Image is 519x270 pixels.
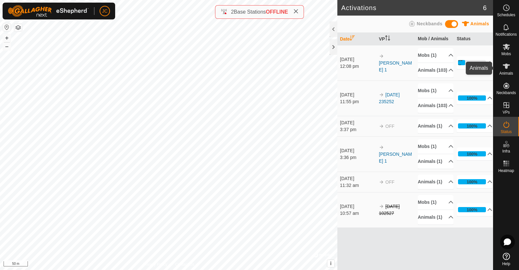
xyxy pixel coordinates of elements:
div: 3:37 pm [340,126,376,133]
th: Mob / Animals [415,33,454,45]
p-accordion-header: 26% [457,56,492,69]
span: Animals [499,71,513,75]
div: 100% [458,95,486,101]
p-accordion-header: Mobs (1) [418,48,453,63]
a: [PERSON_NAME] 1 [379,60,412,72]
div: [DATE] [340,147,376,154]
p-accordion-header: Animals (103) [418,63,453,78]
p-accordion-header: 100% [457,119,492,132]
a: Privacy Policy [143,262,167,267]
img: arrow [379,145,384,150]
button: Reset Map [3,23,11,31]
span: OFF [385,179,394,185]
div: 100% [467,151,477,157]
div: 100% [458,123,486,129]
p-sorticon: Activate to sort [350,36,355,42]
span: VPs [502,110,510,114]
p-accordion-header: 100% [457,203,492,216]
div: 100% [458,151,486,156]
a: [PERSON_NAME] 1 [379,152,412,164]
div: [DATE] [340,119,376,126]
p-accordion-header: Animals (1) [418,154,453,169]
span: Neckbands [417,21,442,26]
a: [DATE] 235252 [379,92,400,104]
div: 3:36 pm [340,154,376,161]
p-accordion-header: Animals (1) [418,119,453,133]
div: 100% [467,123,477,129]
img: arrow [379,179,384,185]
a: Help [493,250,519,268]
span: Mobs [501,52,511,56]
img: arrow [379,124,384,129]
a: Contact Us [175,262,194,267]
th: VP [376,33,415,45]
span: 2 [231,9,234,15]
button: – [3,43,11,50]
div: 26% [458,60,486,65]
span: JC [102,8,107,15]
p-accordion-header: 100% [457,147,492,160]
span: Heatmap [498,169,514,173]
p-accordion-header: Animals (1) [418,210,453,225]
span: Schedules [497,13,515,17]
span: Animals [470,21,489,26]
p-accordion-header: Mobs (1) [418,195,453,210]
div: 10:57 am [340,210,376,217]
div: 100% [467,95,477,101]
s: [DATE] 102527 [379,204,400,216]
div: [DATE] [340,203,376,210]
p-accordion-header: 100% [457,175,492,188]
span: OFFLINE [266,9,288,15]
p-accordion-header: Animals (103) [418,98,453,113]
span: Infra [502,149,510,153]
p-accordion-header: Animals (1) [418,175,453,189]
span: Notifications [496,32,517,36]
div: [DATE] [340,56,376,63]
p-accordion-header: Mobs (1) [418,83,453,98]
span: Neckbands [496,91,516,95]
div: 100% [458,207,486,212]
h2: Activations [341,4,483,12]
img: arrow [379,92,384,97]
button: i [327,260,334,267]
span: OFF [385,124,394,129]
th: Date [337,33,376,45]
img: arrow [379,204,384,209]
div: 11:32 am [340,182,376,189]
div: 11:55 pm [340,98,376,105]
p-sorticon: Activate to sort [385,36,390,42]
div: 100% [458,179,486,184]
span: 6 [483,3,487,13]
span: i [330,261,332,266]
div: 100% [467,207,477,213]
img: arrow [379,54,384,59]
button: Map Layers [14,24,22,31]
span: Help [502,262,510,266]
div: [DATE] [340,92,376,98]
p-accordion-header: 100% [457,92,492,104]
div: 26% [458,56,465,69]
p-accordion-header: Mobs (1) [418,139,453,154]
button: + [3,34,11,42]
img: Gallagher Logo [8,5,89,17]
span: Base Stations [234,9,266,15]
div: 12:08 pm [340,63,376,70]
div: 100% [467,179,477,185]
span: Status [501,130,512,134]
th: Status [454,33,493,45]
div: [DATE] [340,175,376,182]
